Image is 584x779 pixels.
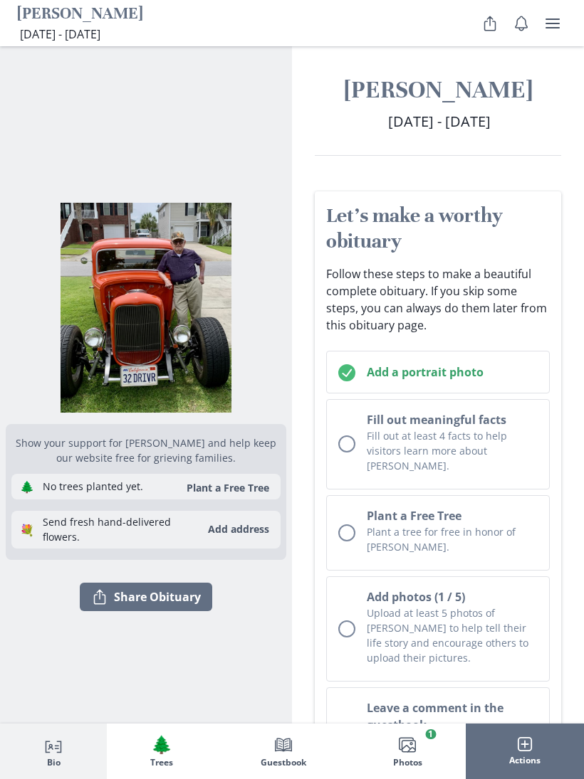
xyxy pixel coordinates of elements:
[326,351,550,393] button: Add a portrait photo
[80,583,212,611] button: Share Obituary
[315,75,561,105] h1: [PERSON_NAME]
[217,724,349,779] button: Guestbook
[326,265,550,334] p: Follow these steps to make a beautiful complete obituary. If you skip some steps, you can always ...
[107,724,217,779] button: Trees
[350,724,466,779] button: Photos
[6,203,286,413] div: Show portrait image options
[367,364,538,381] h2: Add a portrait photo
[367,507,538,524] h2: Plant a Free Tree
[151,734,172,755] span: Tree
[47,758,61,768] span: Bio
[338,364,355,381] svg: Checked circle
[150,758,173,768] span: Trees
[326,203,550,254] h2: Let's make a worthy obituary
[338,524,355,541] div: Unchecked circle
[476,9,504,38] button: Share Obituary
[367,605,538,665] p: Upload at least 5 photos of [PERSON_NAME] to help tell their life story and encourage others to u...
[388,112,491,131] span: [DATE] - [DATE]
[509,756,541,765] span: Actions
[367,588,538,605] h2: Add photos (1 / 5)
[326,495,550,571] button: Plant a Free TreePlant a tree for free in honor of [PERSON_NAME].
[199,519,278,541] button: Add address
[466,724,584,779] button: Actions
[393,758,422,768] span: Photos
[178,481,278,494] button: Plant a Free Tree
[6,203,286,413] img: Photo of Jerry
[367,428,538,473] p: Fill out at least 4 facts to help visitors learn more about [PERSON_NAME].
[261,758,306,768] span: Guestbook
[367,524,538,554] p: Plant a tree for free in honor of [PERSON_NAME].
[538,9,567,38] button: user menu
[20,26,100,42] span: [DATE] - [DATE]
[367,411,538,428] h2: Fill out meaningful facts
[11,435,281,465] p: Show your support for [PERSON_NAME] and help keep our website free for grieving families.
[425,729,436,739] span: 1
[338,435,355,452] div: Unchecked circle
[338,620,355,637] div: Unchecked circle
[367,699,504,733] h2: Leave a comment in the guestbook
[326,399,550,489] button: Fill out meaningful factsFill out at least 4 facts to help visitors learn more about [PERSON_NAME].
[17,4,143,26] h1: [PERSON_NAME]
[507,9,536,38] button: Notifications
[326,576,550,682] button: Add photos (1 / 5)Upload at least 5 photos of [PERSON_NAME] to help tell their life story and enc...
